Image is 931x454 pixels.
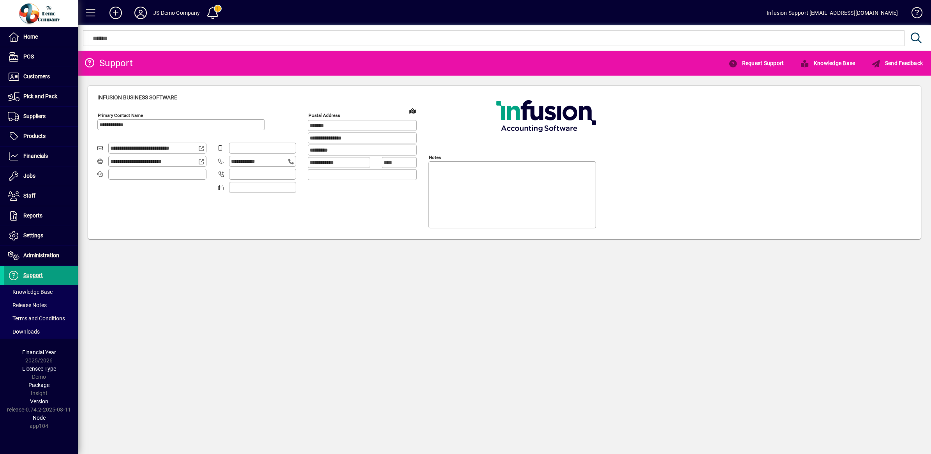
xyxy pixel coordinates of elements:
[23,232,43,238] span: Settings
[728,60,784,66] span: Request Support
[4,27,78,47] a: Home
[4,186,78,206] a: Staff
[4,166,78,186] a: Jobs
[98,113,143,118] mat-label: Primary Contact Name
[28,382,49,388] span: Package
[4,299,78,312] a: Release Notes
[4,87,78,106] a: Pick and Pack
[792,56,863,70] a: Knowledge Base
[4,47,78,67] a: POS
[4,325,78,338] a: Downloads
[4,285,78,299] a: Knowledge Base
[4,246,78,265] a: Administration
[798,56,857,70] button: Knowledge Base
[23,173,35,179] span: Jobs
[406,104,419,117] a: View on map
[4,147,78,166] a: Financials
[23,73,50,79] span: Customers
[4,67,78,87] a: Customers
[429,155,441,160] mat-label: Notes
[4,312,78,325] a: Terms and Conditions
[103,6,128,20] button: Add
[4,127,78,146] a: Products
[23,53,34,60] span: POS
[23,252,59,258] span: Administration
[726,56,786,70] button: Request Support
[128,6,153,20] button: Profile
[8,329,40,335] span: Downloads
[97,94,177,101] span: Infusion Business Software
[8,302,47,308] span: Release Notes
[23,93,57,99] span: Pick and Pack
[84,57,133,69] div: Support
[23,34,38,40] span: Home
[23,153,48,159] span: Financials
[8,289,53,295] span: Knowledge Base
[33,415,46,421] span: Node
[871,60,923,66] span: Send Feedback
[800,60,855,66] span: Knowledge Base
[22,366,56,372] span: Licensee Type
[23,133,46,139] span: Products
[22,349,56,355] span: Financial Year
[23,272,43,278] span: Support
[153,7,200,19] div: JS Demo Company
[4,206,78,226] a: Reports
[4,107,78,126] a: Suppliers
[30,398,48,405] span: Version
[23,193,35,199] span: Staff
[906,2,921,27] a: Knowledge Base
[23,113,46,119] span: Suppliers
[4,226,78,246] a: Settings
[8,315,65,322] span: Terms and Conditions
[869,56,925,70] button: Send Feedback
[767,7,898,19] div: Infusion Support [EMAIL_ADDRESS][DOMAIN_NAME]
[23,212,42,219] span: Reports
